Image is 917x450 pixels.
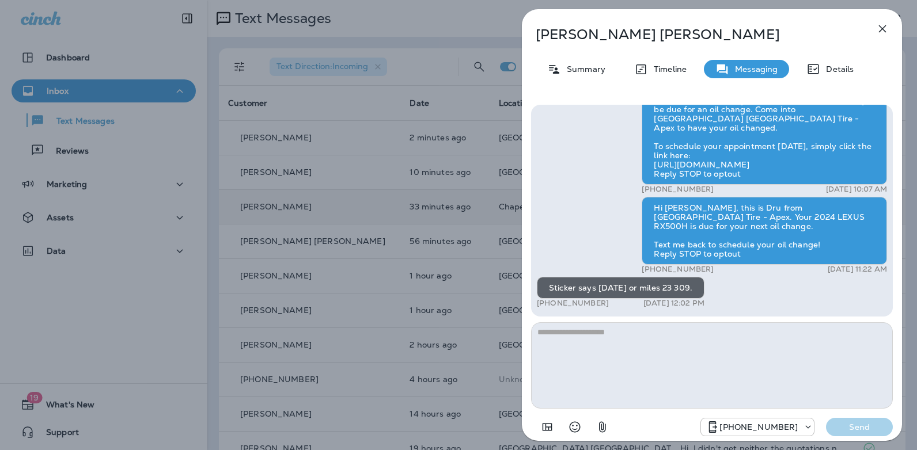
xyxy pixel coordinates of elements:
div: +1 (984) 409-9300 [701,420,814,434]
p: [PHONE_NUMBER] [642,265,714,274]
p: Details [820,64,854,74]
div: Hi [PERSON_NAME], this is Dru from [GEOGRAPHIC_DATA] Tire - Apex. Your 2024 LEXUS RX500H is due f... [642,197,887,265]
p: [DATE] 10:07 AM [826,185,887,194]
div: Hi [PERSON_NAME], your 2024 LEXUS RX500H may be due for an oil change. Come into [GEOGRAPHIC_DATA... [642,89,887,185]
button: Add in a premade template [536,415,559,438]
p: Timeline [648,64,687,74]
p: [DATE] 11:22 AM [828,265,887,274]
button: Select an emoji [563,415,586,438]
p: Summary [561,64,605,74]
p: [PERSON_NAME] [PERSON_NAME] [536,26,850,43]
p: [DATE] 12:02 PM [643,299,704,308]
div: Sticker says [DATE] or miles 23 309. [537,277,704,299]
p: [PHONE_NUMBER] [642,185,714,194]
p: [PHONE_NUMBER] [719,422,798,432]
p: [PHONE_NUMBER] [537,299,609,308]
p: Messaging [729,64,778,74]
